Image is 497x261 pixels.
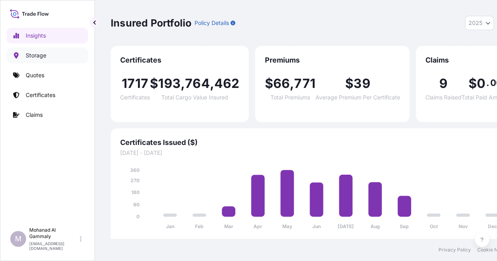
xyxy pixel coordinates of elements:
tspan: Sep [400,223,409,229]
tspan: 90 [133,202,140,208]
span: 9 [439,77,448,90]
a: Storage [7,48,88,63]
span: $ [150,77,158,90]
span: $ [468,77,476,90]
a: Insights [7,28,88,44]
span: 764 [185,77,210,90]
p: Policy Details [195,19,229,27]
span: 193 [158,77,181,90]
p: [EMAIL_ADDRESS][DOMAIN_NAME] [29,241,78,251]
tspan: Aug [370,223,380,229]
span: , [290,77,294,90]
p: Certificates [26,91,55,99]
p: Quotes [26,71,44,79]
span: 0 [476,77,485,90]
span: . [486,80,489,86]
a: Quotes [7,67,88,83]
tspan: Jan [166,223,174,229]
span: 771 [294,77,316,90]
tspan: Dec [488,223,497,229]
span: , [210,77,214,90]
span: M [15,235,21,243]
a: Certificates [7,87,88,103]
span: Average Premium Per Certificate [316,95,400,100]
span: Claims Raised [425,95,461,100]
tspan: 180 [131,189,140,195]
p: Storage [26,51,46,59]
span: Total Cargo Value Insured [161,95,228,100]
span: 1717 [122,77,148,90]
span: 2025 [469,19,482,27]
tspan: 270 [130,177,140,183]
span: $ [265,77,273,90]
p: Mohanad Al Gammaly [29,227,78,240]
button: Year Selector [465,16,494,30]
p: Claims [26,111,43,119]
tspan: Feb [195,223,204,229]
tspan: Mar [224,223,233,229]
tspan: Nov [458,223,468,229]
span: Certificates [120,95,150,100]
span: Premiums [265,55,400,65]
p: Insured Portfolio [111,17,191,29]
tspan: Apr [253,223,262,229]
span: $ [345,77,353,90]
tspan: 360 [130,167,140,173]
span: , [181,77,185,90]
tspan: Jun [312,223,321,229]
span: 66 [273,77,290,90]
span: 39 [353,77,370,90]
p: Insights [26,32,46,40]
tspan: 0 [136,213,140,219]
tspan: May [282,223,293,229]
a: Claims [7,107,88,123]
tspan: Oct [430,223,438,229]
span: Certificates [120,55,239,65]
span: Total Premiums [270,95,310,100]
tspan: [DATE] [338,223,354,229]
span: 462 [214,77,240,90]
a: Privacy Policy [438,247,471,253]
